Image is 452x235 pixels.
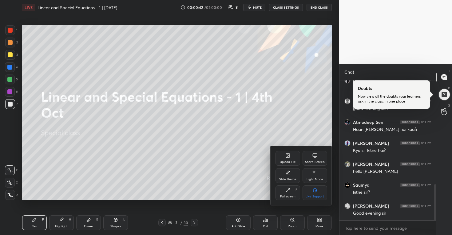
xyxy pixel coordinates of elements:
[280,160,296,164] div: Upload File
[280,195,295,198] div: Full screen
[295,188,297,191] div: F
[279,178,296,181] div: Slide theme
[307,178,323,181] div: Light Mode
[305,160,325,164] div: Share Screen
[306,195,324,198] div: Live Support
